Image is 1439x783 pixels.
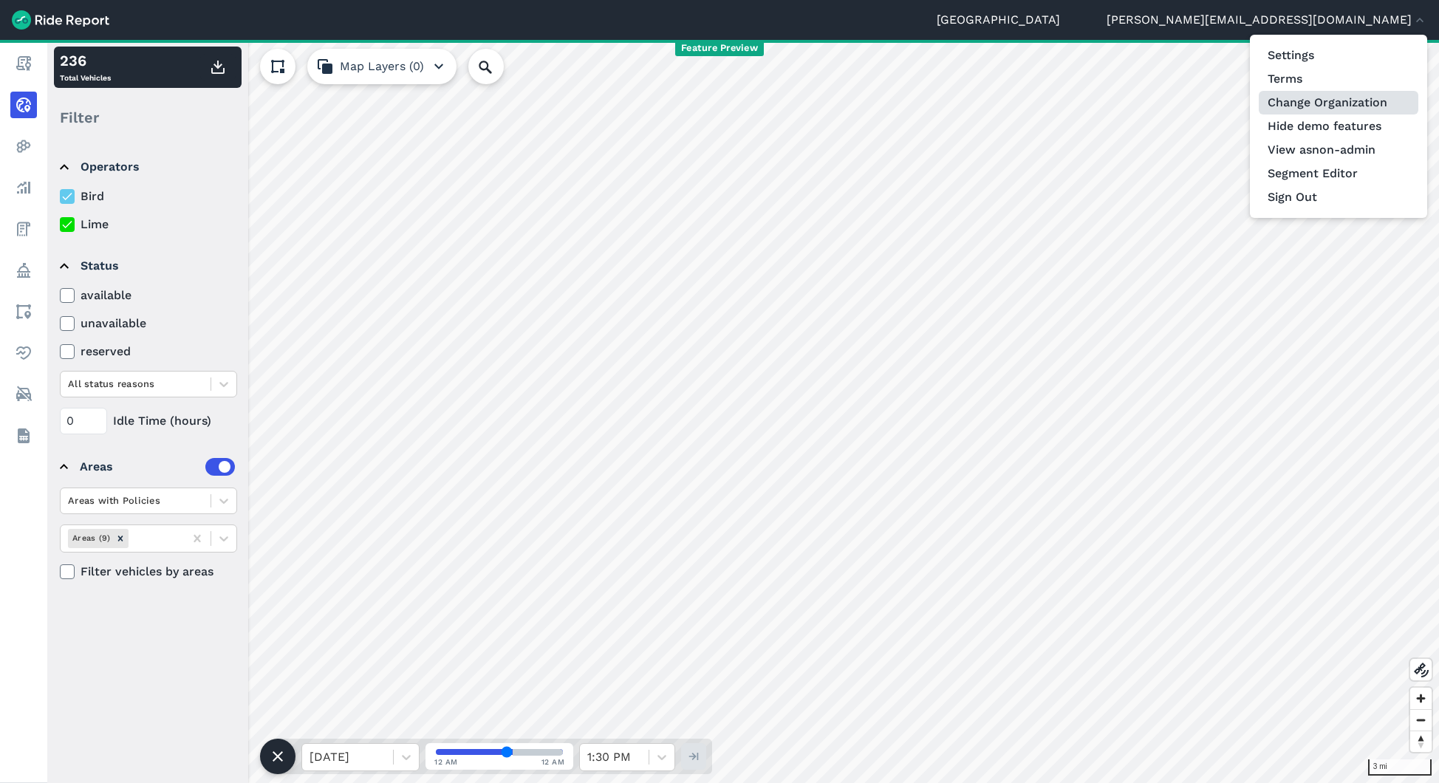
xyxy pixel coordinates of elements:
[1259,162,1418,185] a: Segment Editor
[1259,67,1418,91] a: Terms
[1259,44,1418,67] a: Settings
[1259,114,1418,138] button: Hide demo features
[1259,185,1418,209] button: Sign Out
[1259,91,1418,114] a: Change Organization
[1259,138,1418,162] button: View asnon-admin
